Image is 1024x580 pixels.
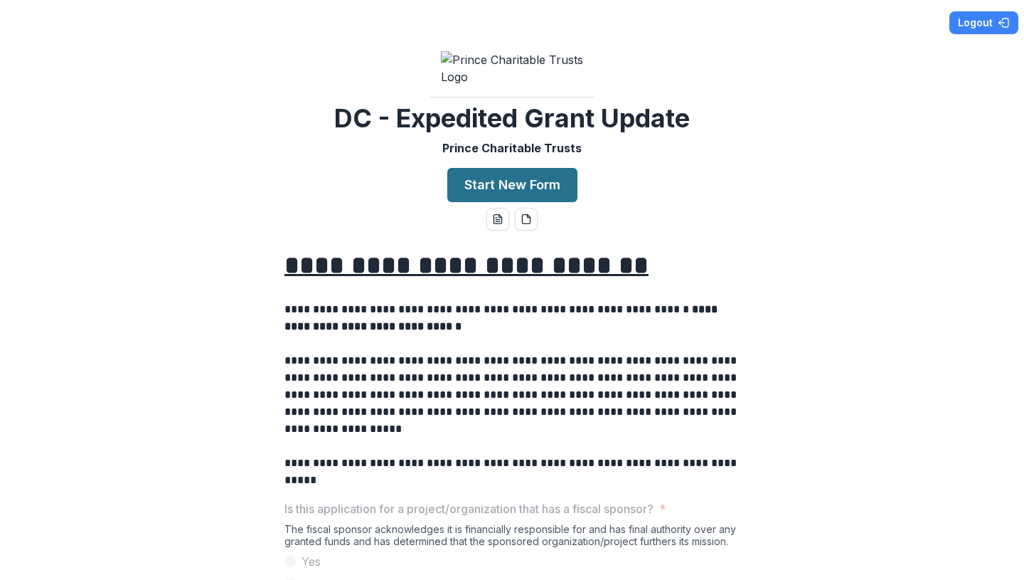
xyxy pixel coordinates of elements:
[486,208,509,231] button: word-download
[284,523,740,553] div: The fiscal sponsor acknowledges it is financially responsible for and has final authority over an...
[447,168,577,202] button: Start New Form
[284,500,654,517] p: Is this application for a project/organization that has a fiscal sponsor?
[442,139,582,157] p: Prince Charitable Trusts
[441,51,583,85] img: Prince Charitable Trusts Logo
[334,103,690,134] h2: DC - Expedited Grant Update
[302,553,321,570] span: Yes
[515,208,538,231] button: pdf-download
[949,11,1018,34] button: Logout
